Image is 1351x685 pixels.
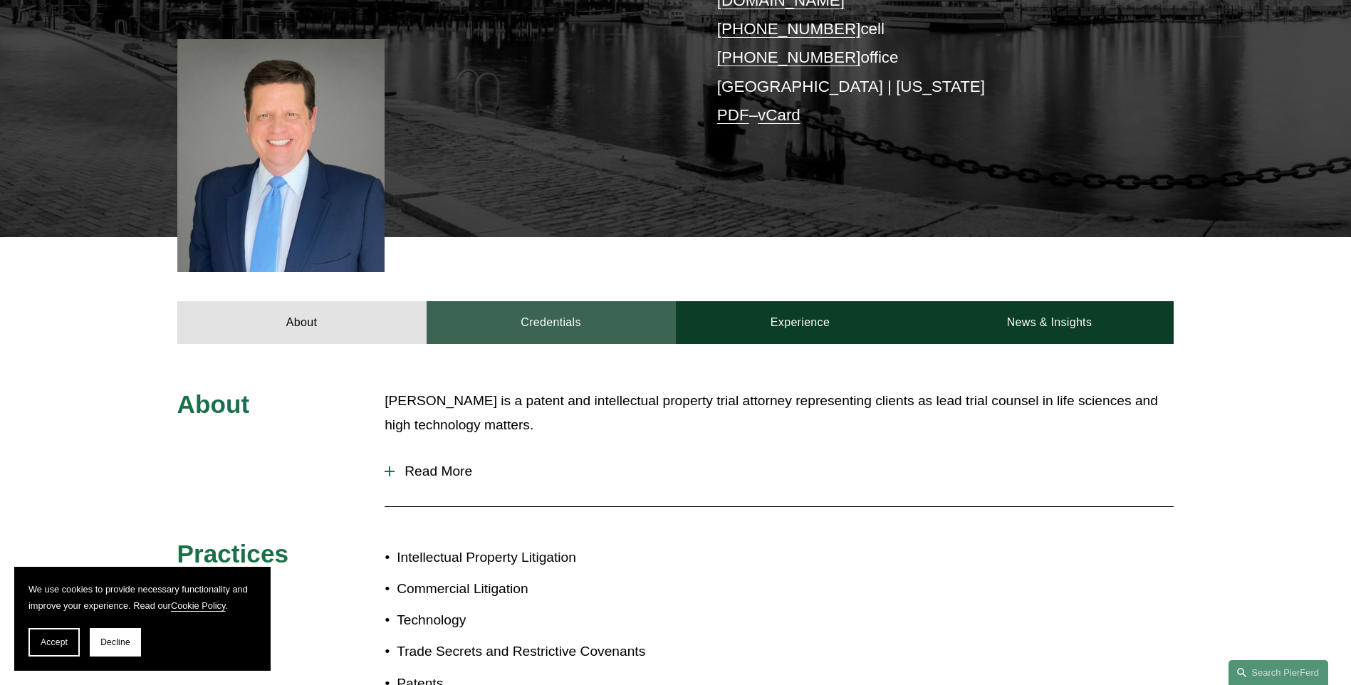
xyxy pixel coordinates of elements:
a: [PHONE_NUMBER] [717,48,861,66]
a: vCard [758,106,800,124]
span: Decline [100,637,130,647]
p: Commercial Litigation [397,577,675,602]
a: Search this site [1229,660,1328,685]
a: Experience [676,301,925,344]
section: Cookie banner [14,567,271,671]
button: Read More [385,453,1174,490]
p: Technology [397,608,675,633]
span: Practices [177,540,289,568]
span: About [177,390,250,418]
p: Intellectual Property Litigation [397,545,675,570]
a: News & Insights [924,301,1174,344]
span: Read More [395,464,1174,479]
p: Trade Secrets and Restrictive Covenants [397,639,675,664]
a: Cookie Policy [171,600,226,611]
p: We use cookies to provide necessary functionality and improve your experience. Read our . [28,581,256,614]
a: PDF [717,106,749,124]
span: Accept [41,637,68,647]
button: Decline [90,628,141,657]
p: [PERSON_NAME] is a patent and intellectual property trial attorney representing clients as lead t... [385,389,1174,438]
a: [PHONE_NUMBER] [717,20,861,38]
a: Credentials [427,301,676,344]
button: Accept [28,628,80,657]
a: About [177,301,427,344]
